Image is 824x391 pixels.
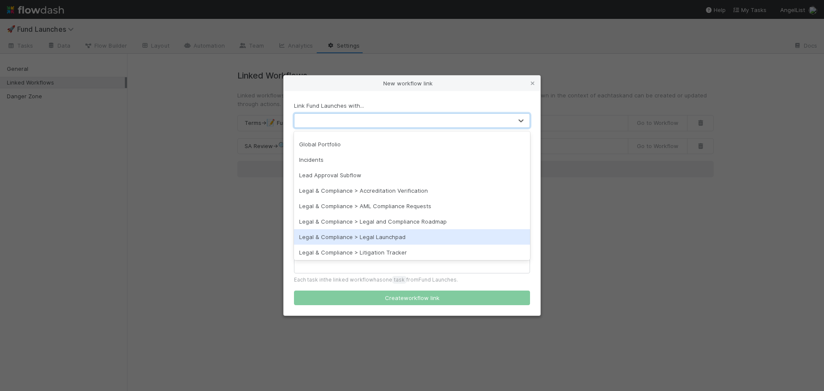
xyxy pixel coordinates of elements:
[294,291,530,305] button: Createworkflow link
[294,152,530,167] div: Incidents
[294,276,458,283] small: Each task in the linked workflow has one from Fund Launches .
[294,101,364,110] label: Link Fund Launches with...
[284,76,540,91] div: New workflow link
[294,229,530,245] div: Legal & Compliance > Legal Launchpad
[294,136,530,152] div: Global Portfolio
[294,214,530,229] div: Legal & Compliance > Legal and Compliance Roadmap
[294,183,530,198] div: Legal & Compliance > Accreditation Verification
[294,198,530,214] div: Legal & Compliance > AML Compliance Requests
[392,276,406,284] span: task
[294,245,530,260] div: Legal & Compliance > Litigation Tracker
[294,167,530,183] div: Lead Approval Subflow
